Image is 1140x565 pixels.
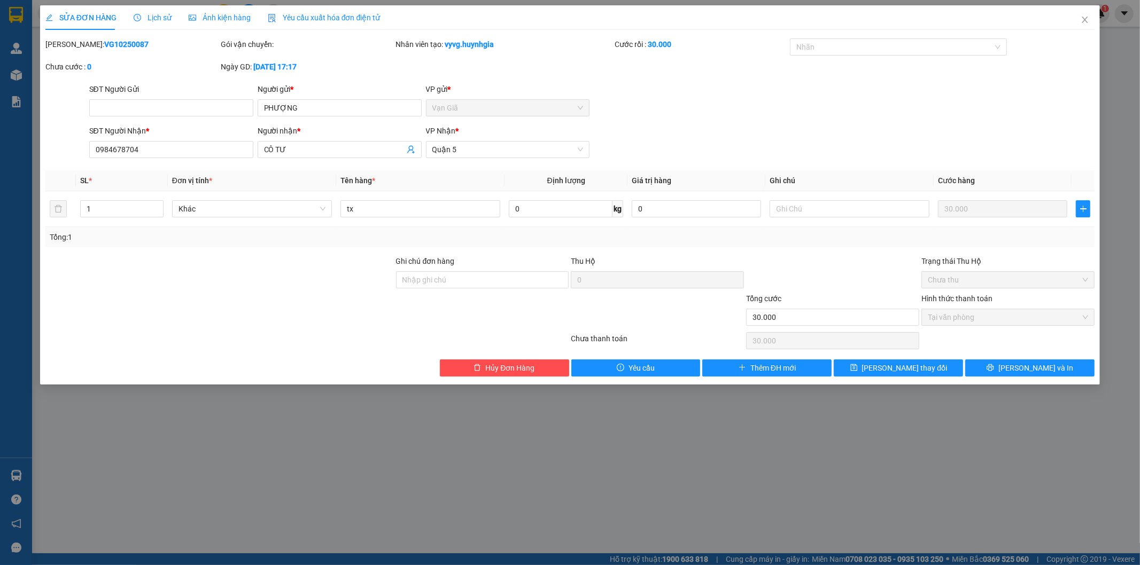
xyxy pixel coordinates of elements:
[189,13,251,22] span: Ảnh kiện hàng
[91,9,177,33] div: [PERSON_NAME]
[632,176,671,185] span: Giá trị hàng
[179,201,325,217] span: Khác
[765,170,934,191] th: Ghi chú
[998,362,1073,374] span: [PERSON_NAME] và In
[1076,205,1090,213] span: plus
[253,62,297,71] b: [DATE] 17:17
[485,362,534,374] span: Hủy Đơn Hàng
[258,125,422,137] div: Người nhận
[571,359,701,376] button: exclamation-circleYêu cầu
[862,362,948,374] span: [PERSON_NAME] thay đổi
[938,176,975,185] span: Cước hàng
[268,13,381,22] span: Yêu cầu xuất hóa đơn điện tử
[770,200,929,217] input: Ghi Chú
[8,68,41,80] span: Đã thu :
[9,10,26,21] span: Gửi:
[396,271,569,288] input: Ghi chú đơn hàng
[340,176,375,185] span: Tên hàng
[1070,5,1100,35] button: Close
[221,61,394,73] div: Ngày GD:
[928,309,1088,325] span: Tại văn phòng
[615,38,788,50] div: Cước rồi :
[612,200,623,217] span: kg
[850,364,858,372] span: save
[9,22,84,35] div: đúng
[91,46,177,61] div: 0919514077
[340,200,500,217] input: VD: Bàn, Ghế
[432,142,584,158] span: Quận 5
[445,40,494,49] b: vyvg.huynhgia
[45,14,53,21] span: edit
[91,9,117,20] span: Nhận:
[921,294,992,303] label: Hình thức thanh toán
[189,14,196,21] span: picture
[9,9,84,22] div: Vạn Giã
[432,100,584,116] span: Vạn Giã
[921,255,1095,267] div: Trạng thái Thu Hộ
[45,61,219,73] div: Chưa cước :
[570,333,746,351] div: Chưa thanh toán
[407,145,415,154] span: user-add
[8,67,86,80] div: 50.000
[750,362,796,374] span: Thêm ĐH mới
[1076,200,1090,217] button: plus
[9,35,84,50] div: 0398403681
[987,364,994,372] span: printer
[89,83,253,95] div: SĐT Người Gửi
[426,83,590,95] div: VP gửi
[104,40,149,49] b: VG10250087
[172,176,212,185] span: Đơn vị tính
[474,364,481,372] span: delete
[739,364,746,372] span: plus
[571,257,595,265] span: Thu Hộ
[80,176,89,185] span: SL
[547,176,585,185] span: Định lượng
[928,272,1088,288] span: Chưa thu
[629,362,655,374] span: Yêu cầu
[91,33,177,46] div: khánh
[45,38,219,50] div: [PERSON_NAME]:
[834,359,963,376] button: save[PERSON_NAME] thay đổi
[702,359,832,376] button: plusThêm ĐH mới
[440,359,569,376] button: deleteHủy Đơn Hàng
[89,125,253,137] div: SĐT Người Nhận
[617,364,624,372] span: exclamation-circle
[426,127,456,135] span: VP Nhận
[938,200,1067,217] input: 0
[134,14,141,21] span: clock-circle
[268,14,276,22] img: icon
[396,38,613,50] div: Nhân viên tạo:
[50,231,440,243] div: Tổng: 1
[134,13,172,22] span: Lịch sử
[396,257,455,265] label: Ghi chú đơn hàng
[648,40,671,49] b: 30.000
[1081,15,1089,24] span: close
[87,62,91,71] b: 0
[50,200,67,217] button: delete
[965,359,1095,376] button: printer[PERSON_NAME] và In
[45,13,117,22] span: SỬA ĐƠN HÀNG
[258,83,422,95] div: Người gửi
[746,294,781,303] span: Tổng cước
[221,38,394,50] div: Gói vận chuyển:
